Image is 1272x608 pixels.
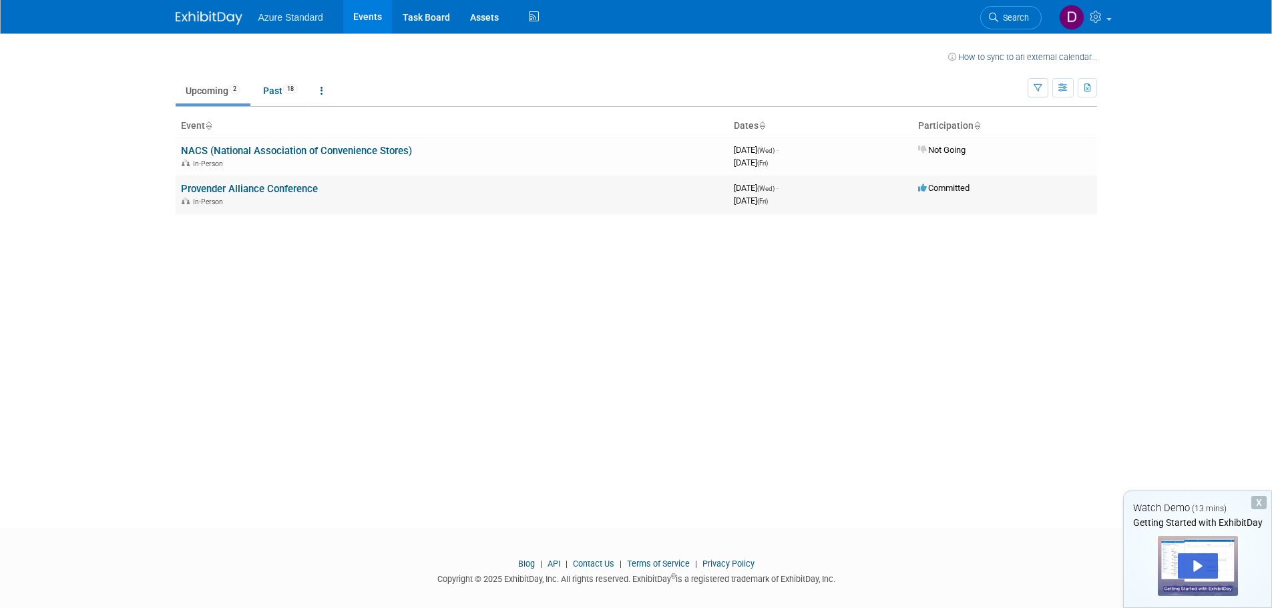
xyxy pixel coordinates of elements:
span: - [777,183,779,193]
a: Privacy Policy [702,559,755,569]
a: Sort by Event Name [205,120,212,131]
span: | [616,559,625,569]
img: In-Person Event [182,160,190,166]
span: | [562,559,571,569]
img: In-Person Event [182,198,190,204]
a: Blog [518,559,535,569]
span: [DATE] [734,196,768,206]
span: (Wed) [757,185,775,192]
span: [DATE] [734,158,768,168]
span: [DATE] [734,183,779,193]
th: Dates [728,115,913,137]
a: API [548,559,560,569]
div: Dismiss [1251,496,1267,509]
span: Not Going [918,145,966,155]
a: Contact Us [573,559,614,569]
span: Azure Standard [258,12,323,23]
span: 2 [229,84,240,94]
span: (Fri) [757,198,768,205]
a: Past18 [253,78,308,103]
span: Search [998,13,1029,23]
span: 18 [283,84,298,94]
a: Sort by Participation Type [974,120,980,131]
div: Getting Started with ExhibitDay [1124,516,1271,529]
span: | [537,559,546,569]
a: NACS (National Association of Convenience Stores) [181,145,412,157]
th: Participation [913,115,1097,137]
div: Watch Demo [1124,501,1271,515]
img: ExhibitDay [176,11,242,25]
a: Upcoming2 [176,78,250,103]
span: (Wed) [757,147,775,154]
img: Darlene White [1059,5,1084,30]
a: How to sync to an external calendar... [948,52,1097,62]
a: Terms of Service [627,559,690,569]
sup: ® [671,573,676,580]
a: Provender Alliance Conference [181,183,318,195]
span: In-Person [193,198,227,206]
span: | [692,559,700,569]
a: Search [980,6,1042,29]
span: Committed [918,183,970,193]
span: (13 mins) [1192,504,1227,513]
div: Play [1178,553,1218,579]
span: (Fri) [757,160,768,167]
span: [DATE] [734,145,779,155]
span: In-Person [193,160,227,168]
th: Event [176,115,728,137]
span: - [777,145,779,155]
a: Sort by Start Date [759,120,765,131]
